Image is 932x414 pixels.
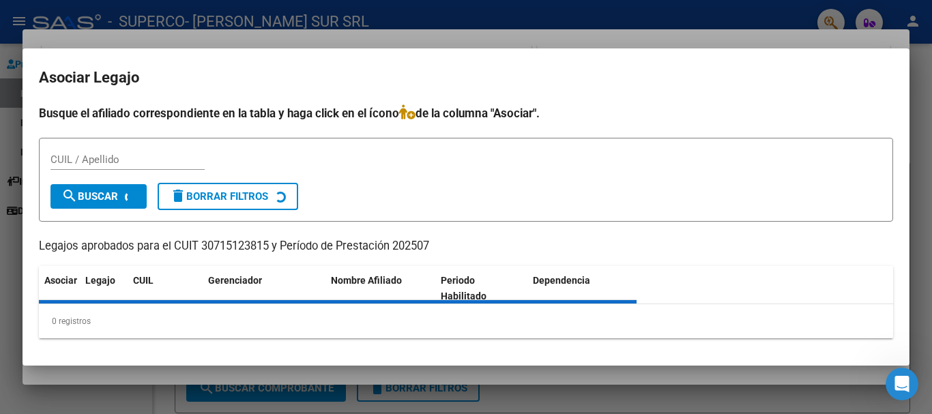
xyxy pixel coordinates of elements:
datatable-header-cell: Dependencia [527,266,637,311]
span: Asociar [44,275,77,286]
h4: Busque el afiliado correspondiente en la tabla y haga click en el ícono de la columna "Asociar". [39,104,893,122]
p: Legajos aprobados para el CUIT 30715123815 y Período de Prestación 202507 [39,238,893,255]
iframe: Intercom live chat [886,368,918,400]
div: 0 registros [39,304,893,338]
datatable-header-cell: Gerenciador [203,266,325,311]
h2: Asociar Legajo [39,65,893,91]
datatable-header-cell: CUIL [128,266,203,311]
span: Nombre Afiliado [331,275,402,286]
span: CUIL [133,275,154,286]
mat-icon: delete [170,188,186,204]
datatable-header-cell: Nombre Afiliado [325,266,435,311]
datatable-header-cell: Asociar [39,266,80,311]
datatable-header-cell: Periodo Habilitado [435,266,527,311]
span: Dependencia [533,275,590,286]
button: Buscar [50,184,147,209]
mat-icon: search [61,188,78,204]
span: Buscar [61,190,118,203]
span: Periodo Habilitado [441,275,486,301]
span: Gerenciador [208,275,262,286]
datatable-header-cell: Legajo [80,266,128,311]
button: Borrar Filtros [158,183,298,210]
span: Borrar Filtros [170,190,268,203]
span: Legajo [85,275,115,286]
